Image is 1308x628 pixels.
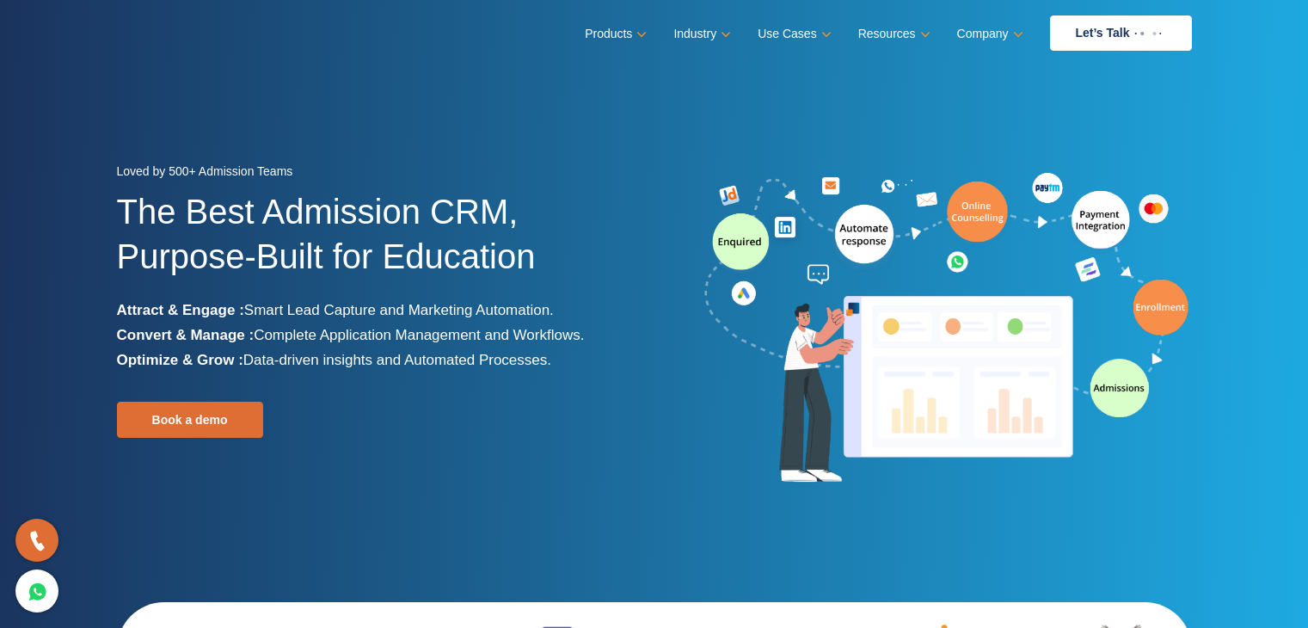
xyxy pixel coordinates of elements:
a: Book a demo [117,402,263,438]
span: Data-driven insights and Automated Processes. [243,352,551,368]
a: Use Cases [758,22,827,46]
b: Attract & Engage : [117,302,244,318]
h1: The Best Admission CRM, Purpose-Built for Education [117,189,642,298]
b: Optimize & Grow : [117,352,243,368]
a: Industry [673,22,728,46]
a: Company [957,22,1020,46]
div: Loved by 500+ Admission Teams [117,159,642,189]
a: Resources [858,22,927,46]
a: Let’s Talk [1050,15,1192,51]
img: admission-software-home-page-header [702,169,1192,489]
span: Complete Application Management and Workflows. [254,327,584,343]
span: Smart Lead Capture and Marketing Automation. [244,302,554,318]
b: Convert & Manage : [117,327,255,343]
a: Products [585,22,643,46]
